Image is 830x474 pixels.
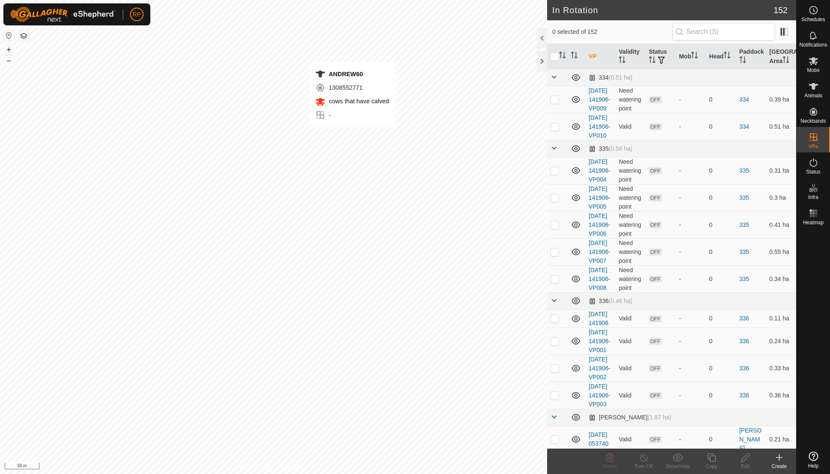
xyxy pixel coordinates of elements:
span: OFF [649,436,661,443]
a: [DATE] 141906-VP005 [589,185,610,210]
th: VP [585,44,615,69]
span: OFF [649,123,661,130]
td: Valid [615,426,645,453]
td: Need watering point [615,86,645,113]
div: - [679,95,702,104]
td: 0.51 ha [766,113,796,140]
a: [DATE] 141906-VP006 [589,212,610,237]
h2: In Rotation [552,5,774,15]
p-sorticon: Activate to sort [739,58,746,64]
a: Contact Us [282,463,307,471]
span: Delete [603,463,617,469]
a: [DATE] 141906-VP007 [589,240,610,264]
a: Privacy Policy [240,463,272,471]
div: - [679,166,702,175]
a: [DATE] 141906 [589,311,609,326]
span: RP [133,10,141,19]
span: cows that have calved [327,98,389,105]
a: Help [797,448,830,472]
td: 0.34 ha [766,265,796,292]
td: 0.39 ha [766,86,796,113]
td: 0 [706,382,736,409]
div: Turn Off [627,463,661,470]
td: 0 [706,426,736,453]
td: Valid [615,113,645,140]
th: [GEOGRAPHIC_DATA] Area [766,44,796,69]
a: [DATE] 141906-VP002 [589,356,610,380]
td: Need watering point [615,184,645,211]
a: 336 [739,338,749,344]
div: 336 [589,298,632,305]
a: 335 [739,248,749,255]
th: Status [645,44,675,69]
td: Need watering point [615,238,645,265]
td: 0 [706,309,736,328]
p-sorticon: Activate to sort [649,58,656,64]
a: 336 [739,315,749,322]
div: Create [762,463,796,470]
a: 336 [739,392,749,399]
p-sorticon: Activate to sort [691,53,698,60]
span: (1.87 ha) [647,414,671,421]
div: Copy [694,463,728,470]
td: 0 [706,157,736,184]
span: OFF [649,315,661,322]
span: 0 selected of 152 [552,28,672,36]
input: Search (S) [672,23,775,41]
td: 0 [706,265,736,292]
p-sorticon: Activate to sort [559,53,566,60]
div: [PERSON_NAME] [589,414,671,421]
span: Help [808,463,819,468]
span: Animals [804,93,822,98]
div: - [679,435,702,444]
span: (0.51 ha) [609,74,632,81]
td: 0.41 ha [766,211,796,238]
th: Validity [615,44,645,69]
a: [DATE] 141906-VP001 [589,329,610,353]
div: - [679,220,702,229]
span: OFF [649,276,661,283]
td: Need watering point [615,157,645,184]
td: 0 [706,328,736,355]
span: Status [806,169,820,174]
button: Reset Map [4,30,14,41]
th: Paddock [736,44,766,69]
a: 335 [739,167,749,174]
span: OFF [649,365,661,372]
div: - [679,314,702,323]
td: 0 [706,355,736,382]
div: - [679,364,702,373]
div: 334 [589,74,632,81]
span: Infra [808,195,818,200]
td: Valid [615,328,645,355]
span: OFF [649,194,661,201]
span: OFF [649,167,661,174]
td: 0 [706,184,736,211]
span: (0.46 ha) [609,298,632,304]
p-sorticon: Activate to sort [571,53,578,60]
th: Head [706,44,736,69]
td: 0.3 ha [766,184,796,211]
a: [DATE] 141906-VP004 [589,158,610,183]
a: [DATE] 053740 [589,431,609,447]
button: + [4,44,14,55]
td: 0.33 ha [766,355,796,382]
p-sorticon: Activate to sort [783,58,789,64]
a: 335 [739,194,749,201]
td: Valid [615,309,645,328]
span: (0.56 ha) [609,145,632,152]
span: VPs [808,144,818,149]
a: [DATE] 141906-VP008 [589,267,610,291]
td: 0.11 ha [766,309,796,328]
td: 0.21 ha [766,426,796,453]
a: 334 [739,123,749,130]
div: - [679,391,702,400]
a: [DATE] 141906-VP009 [589,87,610,112]
div: - [679,337,702,346]
div: Show/Hide [661,463,694,470]
div: - [679,275,702,284]
span: OFF [649,338,661,345]
div: ANDREW60 [315,69,389,79]
span: 152 [774,4,788,17]
div: 1308552771 [315,83,389,93]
